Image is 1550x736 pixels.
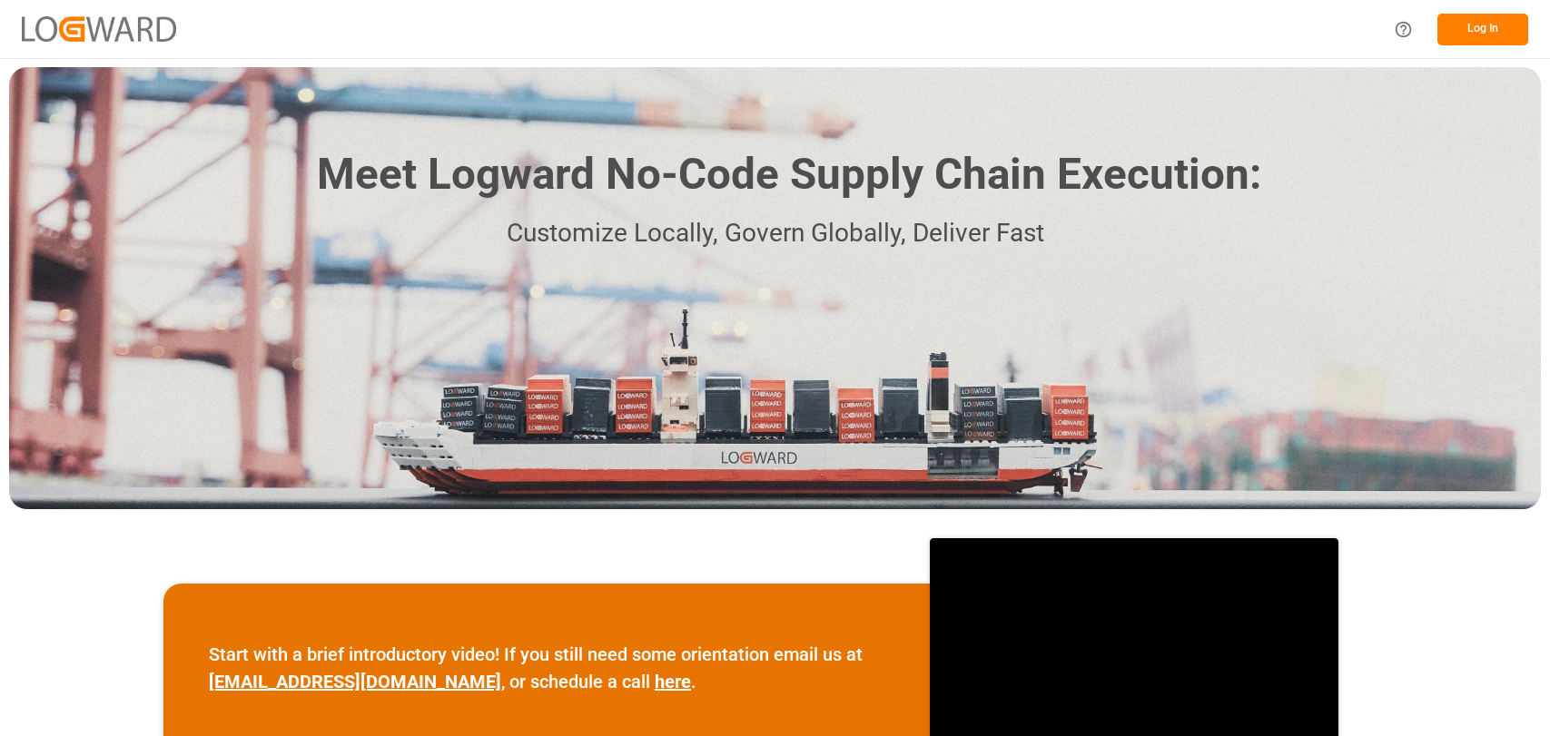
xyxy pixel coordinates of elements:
a: here [655,671,691,692]
button: Log In [1437,14,1528,45]
a: [EMAIL_ADDRESS][DOMAIN_NAME] [209,671,501,692]
p: Start with a brief introductory video! If you still need some orientation email us at , or schedu... [209,641,884,695]
img: Logward_new_orange.png [22,16,176,41]
p: Customize Locally, Govern Globally, Deliver Fast [290,213,1261,254]
h1: Meet Logward No-Code Supply Chain Execution: [317,142,1261,207]
button: Help Center [1383,9,1424,50]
